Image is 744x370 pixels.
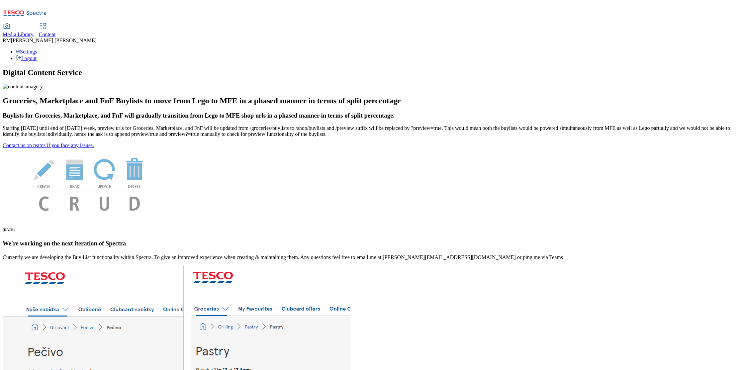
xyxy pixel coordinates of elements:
h3: Buylists for Groceries, Marketplace, and FnF will gradually transition from Lego to MFE shop urls... [3,112,741,119]
span: Content [39,32,56,37]
span: [PERSON_NAME] [PERSON_NAME] [11,38,97,43]
span: RM [3,38,11,43]
p: Starting [DATE] until end of [DATE] week, preview urls for Groceries, Marketplace, and FnF will b... [3,125,741,137]
p: Currently we are developing the Buy List functionality within Spectra. To give an improved experi... [3,254,741,260]
a: Content [39,24,56,38]
a: Contact us on teams if you face any issues. [3,142,94,148]
span: Media Library [3,32,34,37]
img: News Image [3,148,175,218]
img: content-imagery [3,84,43,90]
a: Media Library [3,24,34,38]
a: Settings [16,49,37,54]
a: Logout [16,55,37,61]
h2: Groceries, Marketplace and FnF Buylists to move from Lego to MFE in a phased manner in terms of s... [3,96,741,105]
h6: [DATE] [3,228,741,231]
h3: We're working on the next iteration of Spectra [3,240,741,247]
h1: Digital Content Service [3,68,741,77]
